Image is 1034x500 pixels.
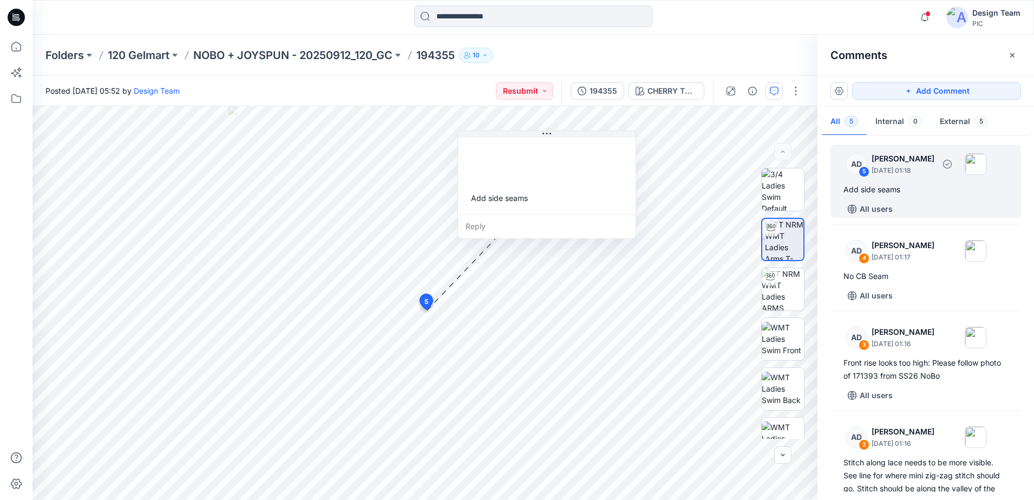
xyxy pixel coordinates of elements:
[872,339,934,349] p: [DATE] 01:16
[859,340,869,350] div: 3
[872,165,934,176] p: [DATE] 01:18
[193,48,392,63] a: NOBO + JOYSPUN - 20250912_120_GC
[846,426,867,448] div: AD
[860,389,893,402] p: All users
[744,82,761,100] button: Details
[108,48,169,63] a: 120 Gelmart
[908,116,922,127] span: 0
[762,268,804,310] img: TT NRM WMT Ladies ARMS DOWN
[843,287,897,304] button: All users
[972,20,1020,28] div: PIC
[843,200,897,218] button: All users
[860,289,893,302] p: All users
[134,86,180,95] a: Design Team
[846,327,867,348] div: AD
[872,152,934,165] p: [PERSON_NAME]
[45,48,84,63] a: Folders
[931,108,997,136] button: External
[830,49,887,62] h2: Comments
[762,168,804,211] img: 3/4 Ladies Swim Default
[843,356,1008,382] div: Front rise looks too high: Please follow photo of 171393 from SS26 NoBo
[571,82,624,100] button: 194355
[416,48,455,63] p: 194355
[946,7,968,28] img: avatar
[972,7,1020,20] div: Design Team
[843,270,1008,283] div: No CB Seam
[629,82,704,100] button: CHERRY TOMATO
[974,116,988,127] span: 5
[867,108,931,136] button: Internal
[473,49,480,61] p: 10
[859,253,869,264] div: 4
[458,215,636,238] div: Reply
[852,82,1021,100] button: Add Comment
[822,108,867,136] button: All
[765,219,803,260] img: TT NRM WMT Ladies Arms T-POSE
[872,239,934,252] p: [PERSON_NAME]
[860,203,893,216] p: All users
[872,326,934,339] p: [PERSON_NAME]
[762,322,804,356] img: WMT Ladies Swim Front
[872,425,934,438] p: [PERSON_NAME]
[424,297,428,307] span: 5
[45,85,180,96] span: Posted [DATE] 05:52 by
[647,85,697,97] div: CHERRY TOMATO
[762,372,804,406] img: WMT Ladies Swim Back
[467,188,627,208] div: Add side seams
[846,153,867,175] div: AD
[762,421,804,456] img: WMT Ladies Swim Left
[859,439,869,450] div: 2
[859,166,869,177] div: 5
[845,116,858,127] span: 5
[872,252,934,263] p: [DATE] 01:17
[843,387,897,404] button: All users
[459,48,493,63] button: 10
[843,183,1008,196] div: Add side seams
[872,438,934,449] p: [DATE] 01:16
[590,85,617,97] div: 194355
[846,240,867,262] div: AD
